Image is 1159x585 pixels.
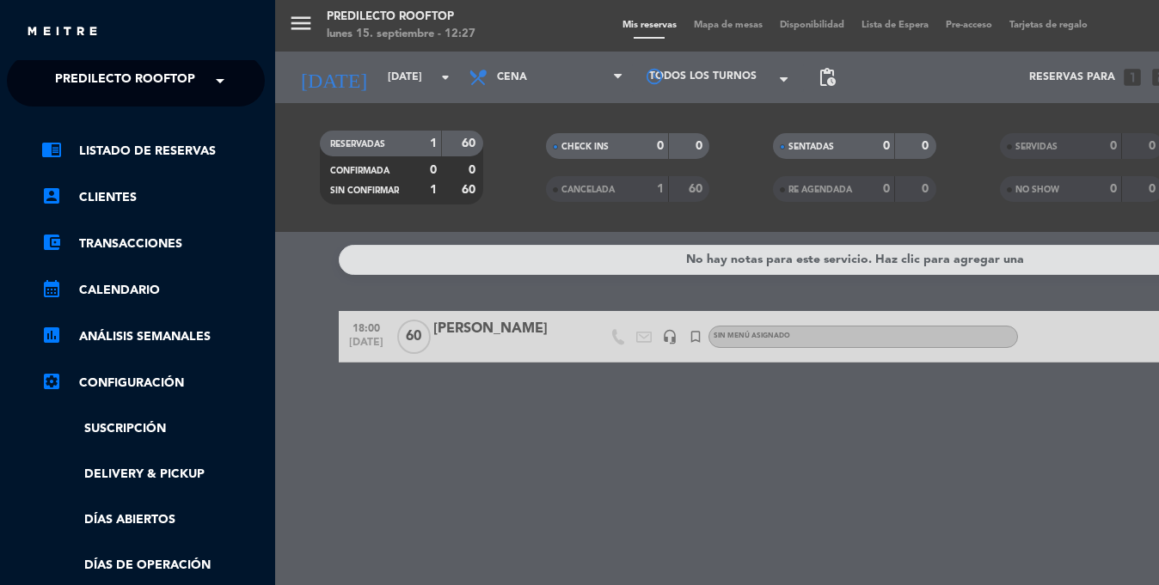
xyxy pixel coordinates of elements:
i: chrome_reader_mode [41,139,62,160]
a: account_balance_walletTransacciones [41,234,265,254]
a: Días abiertos [41,510,265,530]
img: MEITRE [26,26,99,39]
a: Delivery & Pickup [41,465,265,484]
a: Configuración [41,373,265,393]
a: Días de Operación [41,556,265,576]
a: chrome_reader_modeListado de Reservas [41,141,265,161]
i: assessment [41,325,62,345]
a: assessmentANÁLISIS SEMANALES [41,326,265,347]
a: calendar_monthCalendario [41,280,265,301]
a: Suscripción [41,419,265,439]
i: calendar_month [41,278,62,299]
i: account_balance_wallet [41,232,62,253]
i: account_box [41,186,62,206]
span: Predilecto Rooftop [55,63,195,99]
i: settings_applications [41,371,62,392]
a: account_boxClientes [41,187,265,208]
